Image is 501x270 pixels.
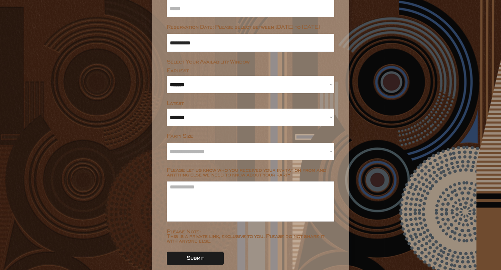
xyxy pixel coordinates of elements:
div: Latest [167,101,334,106]
div: Submit [187,256,204,261]
div: Reservation Date: Please select between [DATE] to [DATE] [167,25,334,30]
div: Please Note: This is a private link, exclusive to you. Please do not share it with anyone else. [167,230,334,244]
div: Please let us know who you received your invitation from and anything else we need to know about ... [167,168,334,177]
div: Earliest [167,69,334,73]
div: Select Your Availability Window [167,60,334,64]
div: Party Size [167,134,334,139]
